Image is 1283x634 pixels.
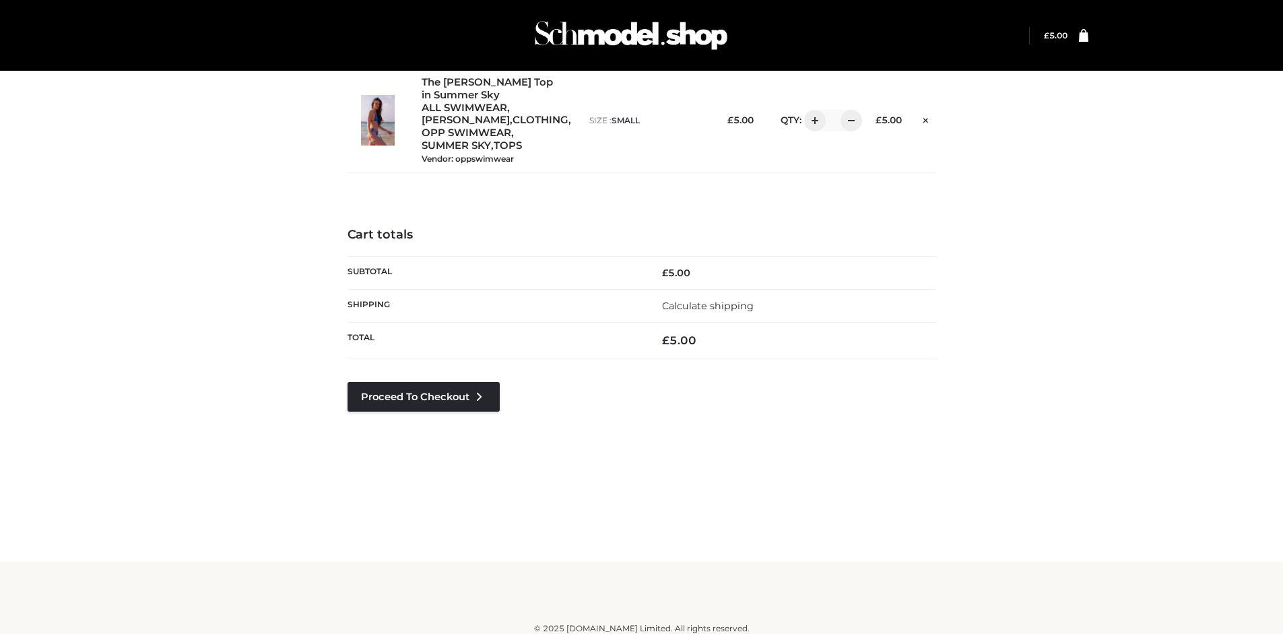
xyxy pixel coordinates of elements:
span: £ [662,334,669,347]
bdi: 5.00 [662,267,690,279]
a: £5.00 [1044,30,1067,40]
img: Schmodel Admin 964 [530,9,732,62]
bdi: 5.00 [876,115,902,125]
a: SUMMER SKY [422,139,491,152]
a: [PERSON_NAME] [422,114,510,127]
span: £ [662,267,668,279]
th: Shipping [348,290,642,323]
span: SMALL [612,115,640,125]
a: Calculate shipping [662,300,754,312]
a: CLOTHING [513,114,568,127]
bdi: 5.00 [727,115,754,125]
a: Remove this item [915,110,935,127]
span: £ [727,115,733,125]
th: Total [348,323,642,358]
small: Vendor: oppswimwear [422,154,514,164]
bdi: 5.00 [662,334,696,347]
th: Subtotal [348,256,642,289]
div: QTY: [767,110,853,131]
span: £ [1044,30,1049,40]
bdi: 5.00 [1044,30,1067,40]
div: , , , , , [422,76,576,164]
h4: Cart totals [348,228,936,243]
p: size : [589,115,704,127]
a: ALL SWIMWEAR [422,102,507,115]
a: The [PERSON_NAME] Top in Summer Sky [422,76,560,102]
a: Proceed to Checkout [348,382,500,412]
a: OPP SWIMWEAR [422,127,511,139]
span: £ [876,115,882,125]
a: TOPS [494,139,522,152]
